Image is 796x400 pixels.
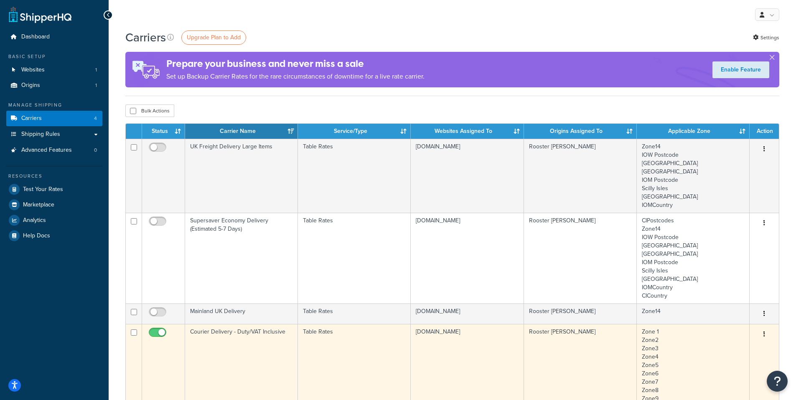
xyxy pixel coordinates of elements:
[21,82,40,89] span: Origins
[166,57,425,71] h4: Prepare your business and never miss a sale
[6,213,102,228] a: Analytics
[298,213,411,303] td: Table Rates
[23,201,54,209] span: Marketplace
[23,232,50,239] span: Help Docs
[181,31,246,45] a: Upgrade Plan to Add
[524,303,637,324] td: Rooster [PERSON_NAME]
[94,115,97,122] span: 4
[21,33,50,41] span: Dashboard
[23,186,63,193] span: Test Your Rates
[95,66,97,74] span: 1
[21,66,45,74] span: Websites
[6,78,102,93] a: Origins 1
[524,124,637,139] th: Origins Assigned To: activate to sort column ascending
[637,303,750,324] td: Zone14
[298,303,411,324] td: Table Rates
[6,228,102,243] a: Help Docs
[298,139,411,213] td: Table Rates
[185,139,298,213] td: UK Freight Delivery Large Items
[125,52,166,87] img: ad-rules-rateshop-fe6ec290ccb7230408bd80ed9643f0289d75e0ffd9eb532fc0e269fcd187b520.png
[21,115,42,122] span: Carriers
[6,62,102,78] li: Websites
[23,217,46,224] span: Analytics
[712,61,769,78] a: Enable Feature
[411,124,524,139] th: Websites Assigned To: activate to sort column ascending
[6,102,102,109] div: Manage Shipping
[637,139,750,213] td: Zone14 IOW Postcode [GEOGRAPHIC_DATA] [GEOGRAPHIC_DATA] IOM Postcode Scilly Isles [GEOGRAPHIC_DAT...
[298,124,411,139] th: Service/Type: activate to sort column ascending
[6,143,102,158] a: Advanced Features 0
[125,104,174,117] button: Bulk Actions
[6,111,102,126] li: Carriers
[767,371,788,392] button: Open Resource Center
[9,6,71,23] a: ShipperHQ Home
[142,124,185,139] th: Status: activate to sort column ascending
[6,173,102,180] div: Resources
[125,29,166,46] h1: Carriers
[524,213,637,303] td: Rooster [PERSON_NAME]
[6,53,102,60] div: Basic Setup
[185,303,298,324] td: Mainland UK Delivery
[166,71,425,82] p: Set up Backup Carrier Rates for the rare circumstances of downtime for a live rate carrier.
[637,124,750,139] th: Applicable Zone: activate to sort column ascending
[524,139,637,213] td: Rooster [PERSON_NAME]
[411,213,524,303] td: [DOMAIN_NAME]
[185,213,298,303] td: Supersaver Economy Delivery (Estimated 5-7 Days)
[6,197,102,212] a: Marketplace
[6,143,102,158] li: Advanced Features
[411,139,524,213] td: [DOMAIN_NAME]
[753,32,779,43] a: Settings
[750,124,779,139] th: Action
[637,213,750,303] td: CIPostcodes Zone14 IOW Postcode [GEOGRAPHIC_DATA] [GEOGRAPHIC_DATA] IOM Postcode Scilly Isles [GE...
[21,147,72,154] span: Advanced Features
[185,124,298,139] th: Carrier Name: activate to sort column ascending
[6,182,102,197] a: Test Your Rates
[6,78,102,93] li: Origins
[6,29,102,45] a: Dashboard
[411,303,524,324] td: [DOMAIN_NAME]
[187,33,241,42] span: Upgrade Plan to Add
[21,131,60,138] span: Shipping Rules
[94,147,97,154] span: 0
[6,62,102,78] a: Websites 1
[6,127,102,142] a: Shipping Rules
[95,82,97,89] span: 1
[6,111,102,126] a: Carriers 4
